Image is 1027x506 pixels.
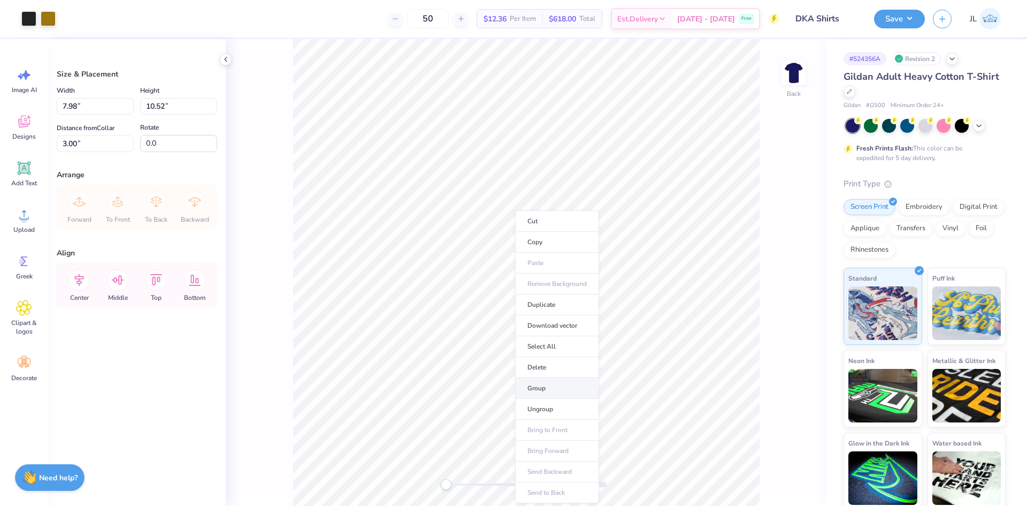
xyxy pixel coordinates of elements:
div: Screen Print [844,199,895,215]
span: Total [579,13,595,25]
span: Add Text [11,179,37,187]
span: Puff Ink [932,273,955,284]
span: [DATE] - [DATE] [677,13,735,25]
span: Decorate [11,374,37,382]
span: $12.36 [484,13,507,25]
span: Water based Ink [932,437,982,449]
span: Minimum Order: 24 + [891,101,944,110]
span: Greek [16,272,33,281]
label: Height [140,84,159,97]
span: Center [70,293,89,302]
li: Copy [515,232,599,253]
li: Delete [515,357,599,378]
div: This color can be expedited for 5 day delivery. [856,144,988,163]
img: Back [783,62,804,84]
span: Standard [848,273,877,284]
div: Print Type [844,178,1006,190]
li: Select All [515,336,599,357]
img: Puff Ink [932,286,1001,340]
div: Rhinestones [844,242,895,258]
img: Neon Ink [848,369,917,422]
img: Water based Ink [932,451,1001,505]
span: Glow in the Dark Ink [848,437,909,449]
input: – – [407,9,449,28]
div: Size & Placement [57,69,217,80]
span: Per Item [510,13,536,25]
div: # 524356A [844,52,886,65]
div: Transfers [890,221,932,237]
div: Revision 2 [892,52,941,65]
span: Middle [108,293,128,302]
span: Image AI [12,86,37,94]
div: Foil [969,221,994,237]
label: Distance from Collar [57,122,114,134]
img: Metallic & Glitter Ink [932,369,1001,422]
strong: Need help? [39,473,78,483]
input: Untitled Design [787,8,866,29]
span: JL [970,13,977,25]
div: Applique [844,221,886,237]
li: Ungroup [515,399,599,420]
span: Free [741,15,752,22]
div: Arrange [57,169,217,180]
div: Digital Print [953,199,1005,215]
li: Group [515,378,599,399]
span: Clipart & logos [6,319,42,336]
img: Glow in the Dark Ink [848,451,917,505]
div: Vinyl [936,221,965,237]
li: Cut [515,210,599,232]
div: Align [57,247,217,259]
li: Duplicate [515,294,599,315]
span: Upload [13,225,35,234]
span: Designs [12,132,36,141]
span: Gildan Adult Heavy Cotton T-Shirt [844,70,999,83]
span: # G500 [866,101,885,110]
label: Rotate [140,121,159,134]
img: Standard [848,286,917,340]
span: Est. Delivery [617,13,658,25]
span: Gildan [844,101,861,110]
div: Back [787,89,801,99]
li: Download vector [515,315,599,336]
span: $618.00 [549,13,576,25]
strong: Fresh Prints Flash: [856,144,913,153]
img: Jairo Laqui [979,8,1001,29]
label: Width [57,84,75,97]
div: Accessibility label [441,479,451,490]
span: Neon Ink [848,355,875,366]
span: Metallic & Glitter Ink [932,355,995,366]
a: JL [965,8,1006,29]
span: Bottom [184,293,205,302]
div: Embroidery [899,199,949,215]
span: Top [151,293,162,302]
button: Save [874,10,925,28]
